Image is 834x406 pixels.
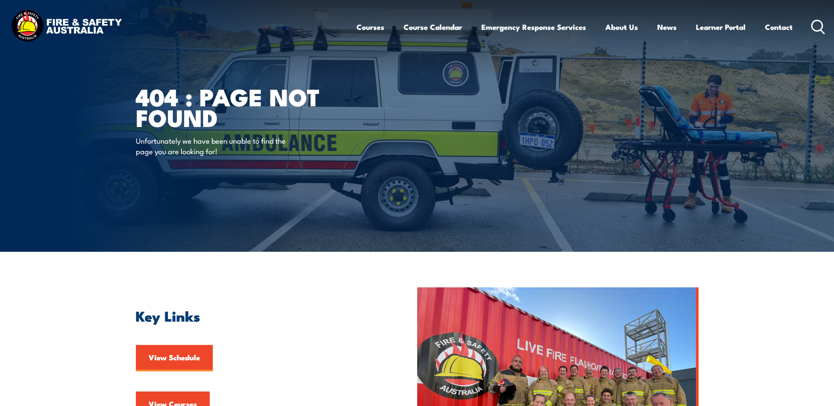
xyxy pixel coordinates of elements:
[765,15,793,39] a: Contact
[696,15,746,39] a: Learner Portal
[136,86,353,127] h1: 404 : Page Not Found
[136,135,296,156] p: Unfortunately we have been unable to find the page you are looking for!
[404,15,462,39] a: Course Calendar
[657,15,677,39] a: News
[481,15,586,39] a: Emergency Response Services
[357,15,384,39] a: Courses
[605,15,638,39] a: About Us
[136,345,213,371] a: View Schedule
[136,309,377,322] h2: Key Links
